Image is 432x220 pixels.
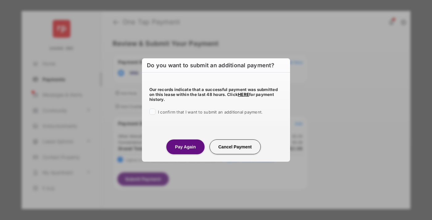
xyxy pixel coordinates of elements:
button: Pay Again [166,139,204,154]
h6: Do you want to submit an additional payment? [142,58,290,73]
a: HERE [238,92,249,97]
h5: Our records indicate that a successful payment was submitted on this lease within the last 48 hou... [149,87,283,102]
button: Cancel Payment [210,139,261,154]
span: I confirm that I want to submit an additional payment. [158,110,263,114]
